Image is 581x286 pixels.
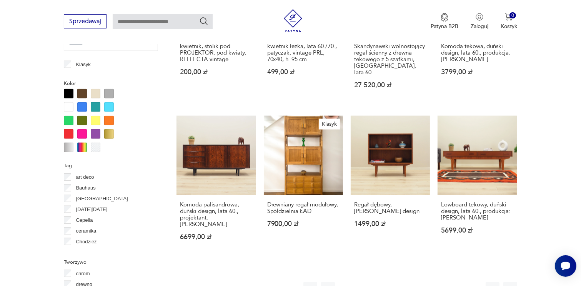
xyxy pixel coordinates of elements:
[555,255,576,277] iframe: Smartsupp widget button
[76,195,128,203] p: [GEOGRAPHIC_DATA]
[441,43,513,63] h3: Komoda tekowa, duński design, lata 60., produkcja: [PERSON_NAME]
[476,13,483,21] img: Ikonka użytkownika
[441,201,513,221] h3: Lowboard tekowy, duński design, lata 60., produkcja: [PERSON_NAME]
[441,13,448,22] img: Ikona medalu
[281,9,305,32] img: Patyna - sklep z meblami i dekoracjami vintage
[64,258,158,266] p: Tworzywo
[180,201,252,228] h3: Komoda palisandrowa, duński design, lata 60., projektant: [PERSON_NAME]
[199,17,208,26] button: Szukaj
[64,14,107,28] button: Sprzedawaj
[64,161,158,170] p: Tag
[180,234,252,240] p: 6699,00 zł
[354,43,426,76] h3: Skandynawski wolnostojący regał ścienny z drewna tekowego z 5 szafkami, [GEOGRAPHIC_DATA], lata 60.
[64,79,158,88] p: Kolor
[431,23,458,30] p: Patyna B2B
[180,43,252,63] h3: kwietnik, stolik pod PROJEKTOR, pod kwiaty, REFLECTA vintage
[431,13,458,30] a: Ikona medaluPatyna B2B
[64,19,107,25] a: Sprzedawaj
[264,116,343,255] a: KlasykDrewniany regał modułowy, Spółdzielnia ŁADDrewniany regał modułowy, Spółdzielnia ŁAD7900,00 zł
[509,12,516,19] div: 0
[267,69,340,75] p: 499,00 zł
[76,184,95,192] p: Bauhaus
[76,269,90,278] p: chrom
[76,248,95,257] p: Ćmielów
[438,116,517,255] a: Lowboard tekowy, duński design, lata 60., produkcja: DaniaLowboard tekowy, duński design, lata 60...
[180,69,252,75] p: 200,00 zł
[441,69,513,75] p: 3799,00 zł
[267,221,340,227] p: 7900,00 zł
[441,227,513,234] p: 5699,00 zł
[76,60,90,69] p: Klasyk
[267,43,340,63] h3: kwietnik łezka, lata 60./70., patyczak, vintage PRL, 70x40, h. 95 cm
[501,13,517,30] button: 0Koszyk
[76,238,97,246] p: Chodzież
[76,173,94,181] p: art deco
[351,116,430,255] a: Regał dębowy, skandynawski designRegał dębowy, [PERSON_NAME] design1499,00 zł
[471,13,488,30] button: Zaloguj
[176,116,256,255] a: Komoda palisandrowa, duński design, lata 60., projektant: Erling TorvitsKomoda palisandrowa, duńs...
[505,13,513,21] img: Ikona koszyka
[354,82,426,88] p: 27 520,00 zł
[76,227,96,235] p: ceramika
[354,221,426,227] p: 1499,00 zł
[431,13,458,30] button: Patyna B2B
[76,205,107,214] p: [DATE][DATE]
[471,23,488,30] p: Zaloguj
[354,201,426,214] h3: Regał dębowy, [PERSON_NAME] design
[267,201,340,214] h3: Drewniany regał modułowy, Spółdzielnia ŁAD
[76,216,93,224] p: Cepelia
[501,23,517,30] p: Koszyk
